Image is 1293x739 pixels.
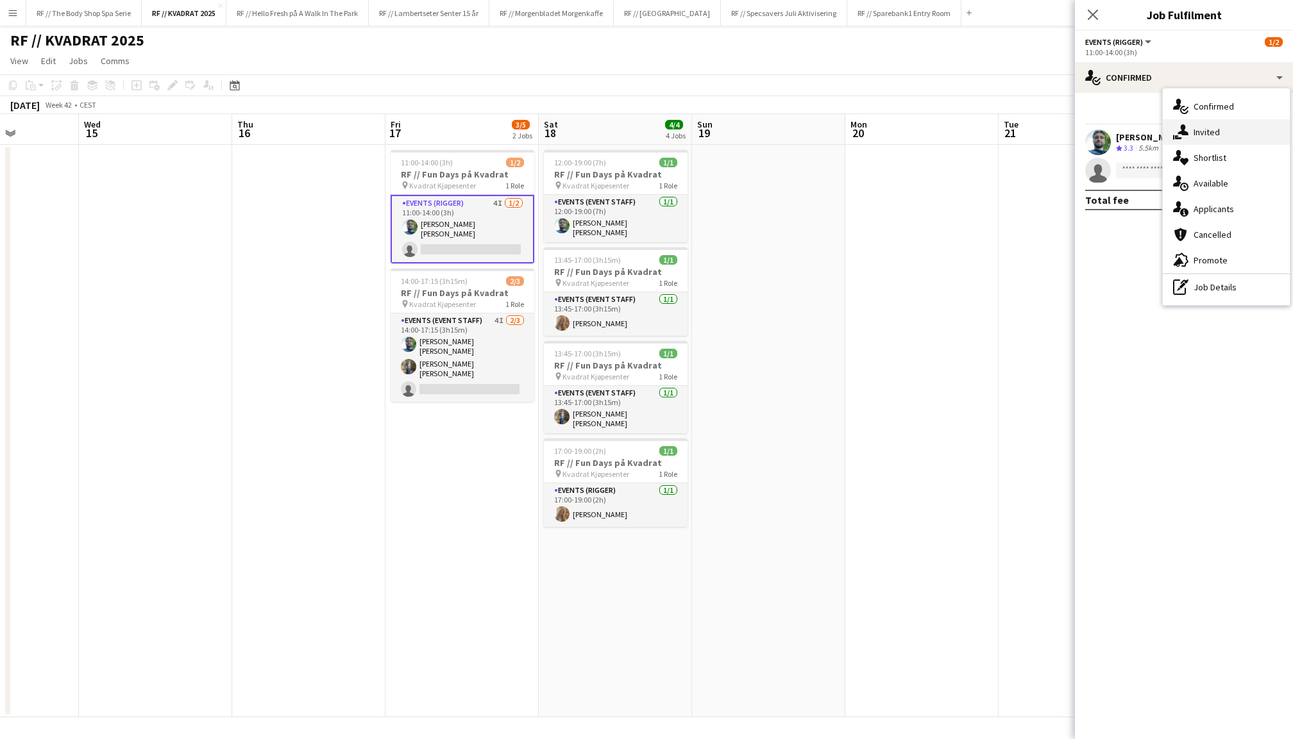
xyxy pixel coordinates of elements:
h3: RF // Fun Days på Kvadrat [391,287,534,299]
span: 16 [235,126,253,140]
span: Invited [1194,126,1220,138]
button: RF // The Body Shop Spa Serie [26,1,142,26]
app-card-role: Events (Event Staff)1/112:00-19:00 (7h)[PERSON_NAME] [PERSON_NAME] [544,195,688,242]
span: Confirmed [1194,101,1234,112]
app-card-role: Events (Event Staff)4I2/314:00-17:15 (3h15m)[PERSON_NAME] [PERSON_NAME][PERSON_NAME] [PERSON_NAME] [391,313,534,402]
button: Events (Rigger) [1085,37,1153,47]
span: 14:00-17:15 (3h15m) [401,276,468,286]
span: 1 Role [659,278,677,288]
span: 1/1 [659,158,677,167]
span: Sat [544,119,558,130]
span: Tue [1004,119,1018,130]
span: 1 Role [659,181,677,190]
span: 3.3 [1124,143,1133,153]
span: 1 Role [659,469,677,479]
span: 13:45-17:00 (3h15m) [554,255,621,265]
h3: RF // Fun Days på Kvadrat [391,169,534,180]
h3: RF // Fun Days på Kvadrat [544,360,688,371]
div: 11:00-14:00 (3h) [1085,47,1283,57]
app-job-card: 12:00-19:00 (7h)1/1RF // Fun Days på Kvadrat Kvadrat Kjøpesenter1 RoleEvents (Event Staff)1/112:0... [544,150,688,242]
div: Job Details [1163,274,1290,300]
a: Jobs [63,53,93,69]
app-job-card: 13:45-17:00 (3h15m)1/1RF // Fun Days på Kvadrat Kvadrat Kjøpesenter1 RoleEvents (Event Staff)1/11... [544,247,688,336]
span: 15 [82,126,101,140]
div: [PERSON_NAME] [PERSON_NAME] [1116,131,1254,143]
span: Mon [850,119,867,130]
app-card-role: Events (Event Staff)1/113:45-17:00 (3h15m)[PERSON_NAME] [PERSON_NAME] [544,386,688,433]
button: RF // KVADRAT 2025 [142,1,226,26]
span: 13:45-17:00 (3h15m) [554,349,621,358]
span: 18 [542,126,558,140]
app-card-role: Events (Rigger)1/117:00-19:00 (2h)[PERSON_NAME] [544,483,688,527]
span: 1/1 [659,349,677,358]
span: 1/2 [1265,37,1283,47]
a: View [5,53,33,69]
div: CEST [80,100,96,110]
h1: RF // KVADRAT 2025 [10,31,144,50]
button: RF // Hello Fresh på A Walk In The Park [226,1,369,26]
button: RF // Lambertseter Senter 15 år [369,1,489,26]
span: Events (Rigger) [1085,37,1143,47]
div: Total fee [1085,194,1129,206]
span: 21 [1002,126,1018,140]
span: 17 [389,126,401,140]
span: Edit [41,55,56,67]
h3: RF // Fun Days på Kvadrat [544,169,688,180]
h3: Job Fulfilment [1075,6,1293,23]
span: 17:00-19:00 (2h) [554,446,606,456]
span: Shortlist [1194,152,1226,163]
app-job-card: 14:00-17:15 (3h15m)2/3RF // Fun Days på Kvadrat Kvadrat Kjøpesenter1 RoleEvents (Event Staff)4I2/... [391,269,534,402]
span: 19 [695,126,713,140]
div: 4 Jobs [666,131,686,140]
h3: RF // Fun Days på Kvadrat [544,457,688,469]
button: RF // Sparebank1 Entry Room [847,1,961,26]
span: 11:00-14:00 (3h) [401,158,453,167]
span: View [10,55,28,67]
span: 1/1 [659,255,677,265]
span: Kvadrat Kjøpesenter [562,181,629,190]
h3: RF // Fun Days på Kvadrat [544,266,688,278]
app-job-card: 13:45-17:00 (3h15m)1/1RF // Fun Days på Kvadrat Kvadrat Kjøpesenter1 RoleEvents (Event Staff)1/11... [544,341,688,433]
span: Sun [697,119,713,130]
app-card-role: Events (Rigger)4I1/211:00-14:00 (3h)[PERSON_NAME] [PERSON_NAME] [391,195,534,263]
span: Kvadrat Kjøpesenter [562,372,629,381]
span: Available [1194,178,1228,189]
span: Comms [101,55,130,67]
button: RF // [GEOGRAPHIC_DATA] [614,1,721,26]
app-job-card: 17:00-19:00 (2h)1/1RF // Fun Days på Kvadrat Kvadrat Kjøpesenter1 RoleEvents (Rigger)1/117:00-19:... [544,438,688,527]
span: 1 Role [505,299,524,309]
div: Confirmed [1075,62,1293,93]
span: Cancelled [1194,229,1231,240]
span: 4/4 [665,120,683,129]
span: Kvadrat Kjøpesenter [562,278,629,288]
span: Jobs [69,55,88,67]
span: 1/1 [659,446,677,456]
button: RF // Morgenbladet Morgenkaffe [489,1,614,26]
span: 12:00-19:00 (7h) [554,158,606,167]
span: Applicants [1194,203,1234,215]
span: 1 Role [659,372,677,381]
span: Kvadrat Kjøpesenter [409,299,476,309]
span: 1 Role [505,181,524,190]
button: RF // Specsavers Juli Aktivisering [721,1,847,26]
span: 2/3 [506,276,524,286]
span: Kvadrat Kjøpesenter [409,181,476,190]
span: Week 42 [42,100,74,110]
div: 2 Jobs [512,131,532,140]
app-job-card: 11:00-14:00 (3h)1/2RF // Fun Days på Kvadrat Kvadrat Kjøpesenter1 RoleEvents (Rigger)4I1/211:00-1... [391,150,534,263]
span: Promote [1194,254,1228,266]
span: Kvadrat Kjøpesenter [562,469,629,479]
span: 1/2 [506,158,524,167]
span: Fri [391,119,401,130]
div: 5.5km [1136,143,1161,154]
div: [DATE] [10,99,40,112]
a: Edit [36,53,61,69]
span: 20 [849,126,867,140]
span: 3/5 [512,120,530,129]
